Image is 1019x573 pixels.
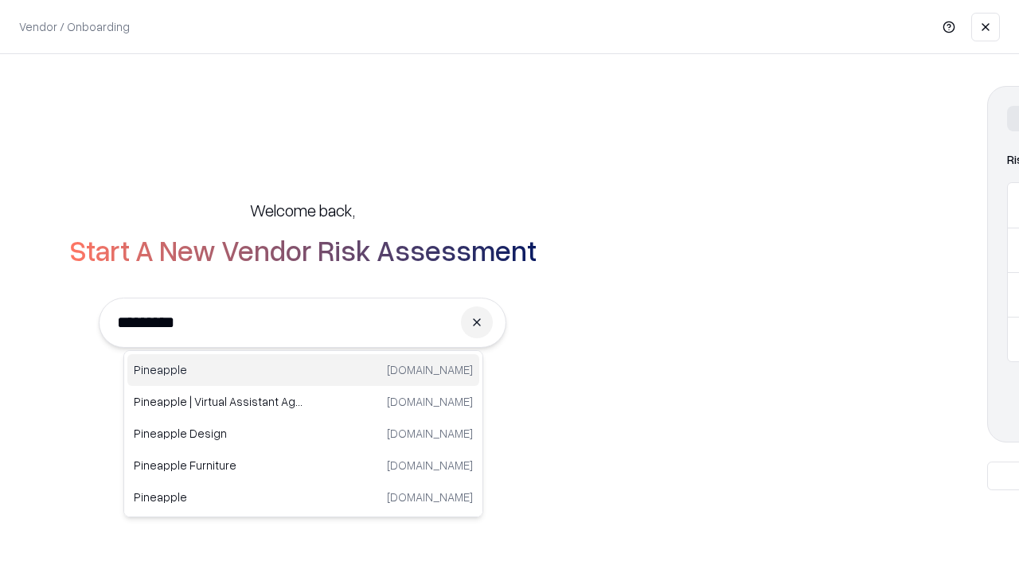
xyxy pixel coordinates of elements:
p: [DOMAIN_NAME] [387,425,473,442]
p: [DOMAIN_NAME] [387,457,473,474]
p: Pineapple | Virtual Assistant Agency [134,393,303,410]
p: [DOMAIN_NAME] [387,361,473,378]
p: Vendor / Onboarding [19,18,130,35]
h5: Welcome back, [250,199,355,221]
p: Pineapple Furniture [134,457,303,474]
p: Pineapple [134,361,303,378]
div: Suggestions [123,350,483,517]
h2: Start A New Vendor Risk Assessment [69,234,537,266]
p: [DOMAIN_NAME] [387,489,473,505]
p: Pineapple Design [134,425,303,442]
p: Pineapple [134,489,303,505]
p: [DOMAIN_NAME] [387,393,473,410]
